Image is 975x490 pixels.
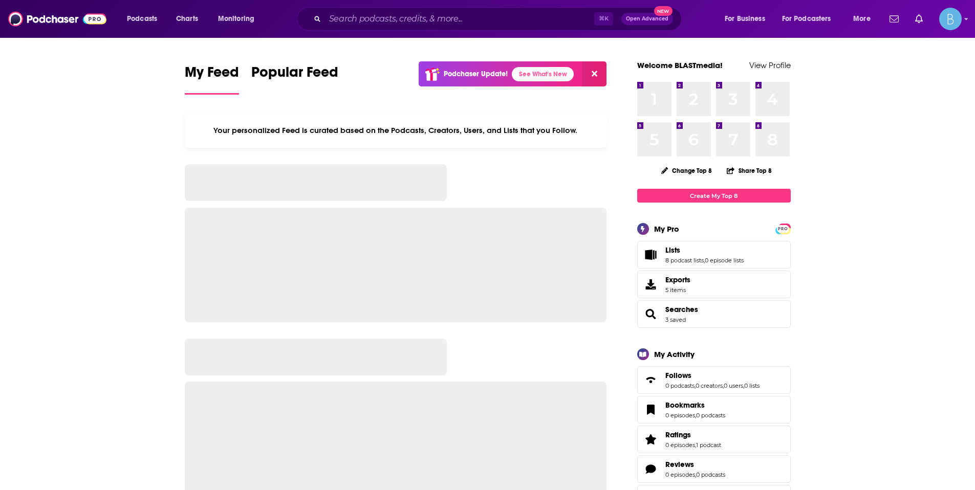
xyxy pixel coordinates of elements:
span: For Business [725,12,765,26]
a: Reviews [665,460,725,469]
a: 8 podcast lists [665,257,704,264]
a: 0 creators [696,382,723,389]
span: , [723,382,724,389]
a: Welcome BLASTmedia! [637,60,723,70]
p: Podchaser Update! [444,70,508,78]
span: 5 items [665,286,690,294]
span: New [654,6,673,16]
a: See What's New [512,67,574,81]
input: Search podcasts, credits, & more... [325,11,594,27]
a: PRO [777,225,789,232]
a: 1 podcast [696,441,721,449]
button: open menu [120,11,170,27]
span: , [695,471,696,478]
a: 0 podcasts [696,471,725,478]
span: Exports [665,275,690,284]
span: Reviews [637,455,791,483]
span: Ratings [637,426,791,453]
div: Search podcasts, credits, & more... [307,7,691,31]
button: open menu [846,11,883,27]
button: Show profile menu [939,8,962,30]
span: More [853,12,871,26]
a: Bookmarks [665,400,725,410]
span: Open Advanced [626,16,668,21]
span: Searches [637,300,791,328]
span: , [743,382,744,389]
a: Ratings [641,432,661,447]
div: My Pro [654,224,679,234]
span: Monitoring [218,12,254,26]
span: ⌘ K [594,12,613,26]
a: 0 lists [744,382,760,389]
span: Lists [665,246,680,255]
div: Your personalized Feed is curated based on the Podcasts, Creators, Users, and Lists that you Follow. [185,113,607,148]
span: Popular Feed [251,63,338,87]
span: Charts [176,12,198,26]
a: 0 users [724,382,743,389]
span: Bookmarks [637,396,791,424]
span: PRO [777,225,789,233]
a: 0 episode lists [705,257,744,264]
a: 3 saved [665,316,686,323]
span: For Podcasters [782,12,831,26]
a: 0 podcasts [696,412,725,419]
a: Ratings [665,430,721,439]
a: Lists [665,246,744,255]
span: Bookmarks [665,400,705,410]
a: Popular Feed [251,63,338,95]
a: My Feed [185,63,239,95]
a: Create My Top 8 [637,189,791,203]
span: , [695,441,696,449]
img: User Profile [939,8,962,30]
span: Reviews [665,460,694,469]
a: Charts [169,11,204,27]
span: , [695,382,696,389]
span: Logged in as BLASTmedia [939,8,962,30]
span: , [695,412,696,419]
span: , [704,257,705,264]
a: 0 podcasts [665,382,695,389]
a: Reviews [641,462,661,476]
a: Searches [641,307,661,321]
a: Searches [665,305,698,314]
a: 0 episodes [665,412,695,419]
a: Exports [637,271,791,298]
button: open menu [718,11,778,27]
a: 0 episodes [665,471,695,478]
span: My Feed [185,63,239,87]
span: Exports [641,277,661,292]
a: View Profile [749,60,791,70]
button: Share Top 8 [726,161,772,181]
a: Follows [641,373,661,387]
a: 0 episodes [665,441,695,449]
button: Open AdvancedNew [621,13,673,25]
a: Lists [641,248,661,262]
a: Bookmarks [641,403,661,417]
span: Lists [637,241,791,269]
img: Podchaser - Follow, Share and Rate Podcasts [8,9,106,29]
span: Podcasts [127,12,157,26]
a: Show notifications dropdown [885,10,903,28]
button: open menu [211,11,268,27]
span: Follows [637,366,791,394]
button: Change Top 8 [655,164,719,177]
a: Follows [665,371,760,380]
span: Ratings [665,430,691,439]
div: My Activity [654,349,695,359]
button: open menu [775,11,846,27]
span: Follows [665,371,691,380]
a: Show notifications dropdown [911,10,927,28]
